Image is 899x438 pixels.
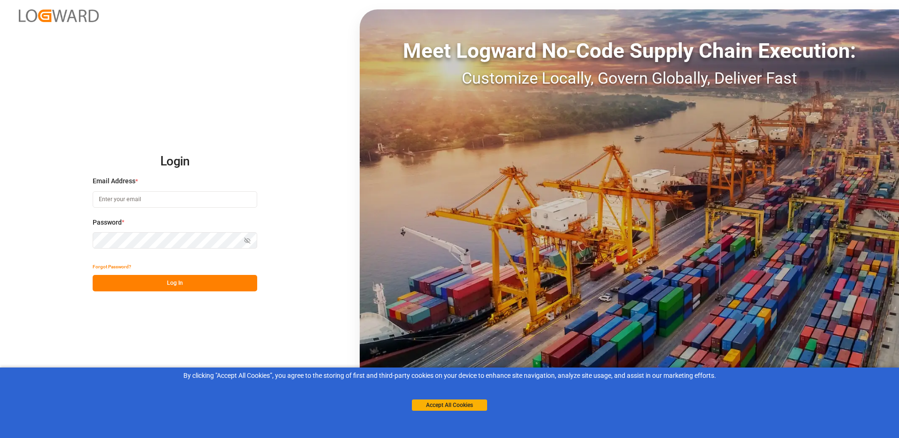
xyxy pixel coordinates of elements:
input: Enter your email [93,191,257,208]
div: By clicking "Accept All Cookies”, you agree to the storing of first and third-party cookies on yo... [7,371,892,381]
button: Forgot Password? [93,258,131,275]
span: Password [93,218,122,227]
div: Customize Locally, Govern Globally, Deliver Fast [360,66,899,90]
span: Email Address [93,176,135,186]
h2: Login [93,147,257,177]
button: Accept All Cookies [412,399,487,411]
div: Meet Logward No-Code Supply Chain Execution: [360,35,899,66]
img: Logward_new_orange.png [19,9,99,22]
button: Log In [93,275,257,291]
